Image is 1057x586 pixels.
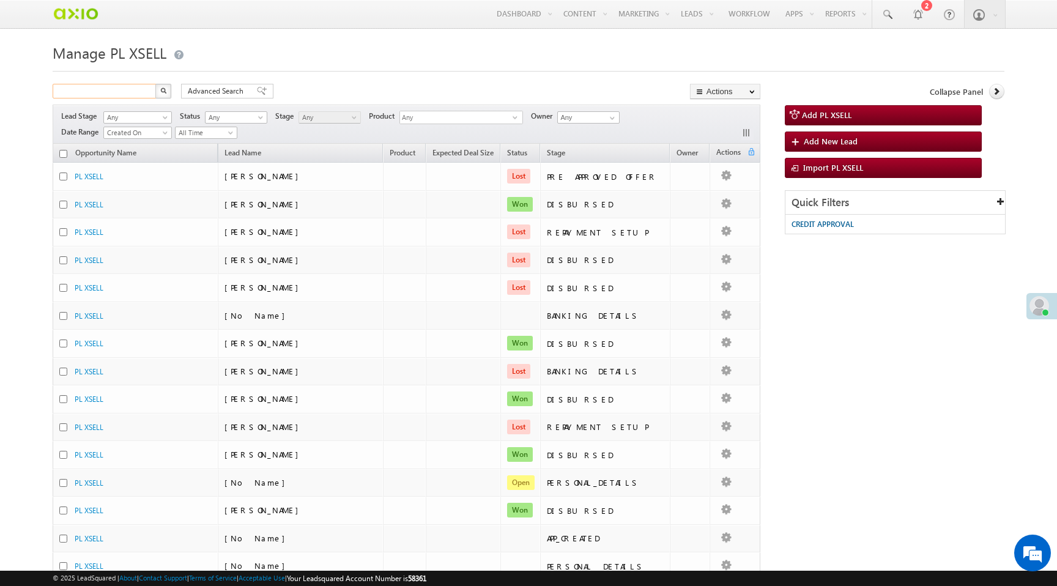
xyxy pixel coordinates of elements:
span: Stage [547,148,565,157]
img: Custom Logo [53,3,98,24]
span: Lead Name [218,146,267,162]
a: PL XSELL [75,534,103,543]
a: PL XSELL [75,228,103,237]
span: select [513,114,522,120]
a: Any [299,111,361,124]
span: Lead Stage [61,111,102,122]
span: [PERSON_NAME] [224,254,305,265]
div: PERSONAL_DETAILS [547,477,664,488]
a: Any [103,111,172,124]
span: Add PL XSELL [802,109,851,120]
span: [PERSON_NAME] [224,171,305,181]
div: REPAYMENT SETUP [547,421,664,432]
span: Actions [710,146,747,161]
span: Advanced Search [188,86,247,97]
a: About [119,574,137,582]
img: d_60004797649_company_0_60004797649 [21,64,51,80]
span: Stage [275,111,299,122]
button: Actions [690,84,760,99]
span: Any [104,112,168,123]
a: All Time [175,127,237,139]
span: [No Name] [224,560,291,571]
span: Expected Deal Size [432,148,494,157]
span: Opportunity Name [75,148,136,157]
span: [No Name] [224,533,291,543]
em: Start Chat [166,377,222,393]
a: Terms of Service [189,574,237,582]
span: [PERSON_NAME] [224,366,305,376]
span: Won [507,447,533,462]
span: Collapse Panel [930,86,983,97]
a: PL XSELL [75,450,103,459]
div: DISBURSED [547,254,664,265]
span: Product [390,148,415,157]
span: Lost [507,420,530,434]
a: PL XSELL [75,478,103,488]
div: DISBURSED [547,450,664,461]
div: DISBURSED [547,199,664,210]
span: [PERSON_NAME] [224,282,305,292]
a: Show All Items [603,112,618,124]
a: Any [205,111,267,124]
span: CREDIT APPROVAL [792,220,854,229]
a: Contact Support [139,574,187,582]
a: Expected Deal Size [426,146,500,162]
a: PL XSELL [75,256,103,265]
span: Owner [677,148,698,157]
span: Lost [507,280,530,295]
span: Lost [507,224,530,239]
div: PERSONAL DETAILS [547,561,664,572]
span: Won [507,336,533,350]
a: PL XSELL [75,395,103,404]
div: APP_CREATED [547,533,664,544]
div: REPAYMENT SETUP [547,227,664,238]
input: Check all records [59,150,67,158]
div: Minimize live chat window [201,6,230,35]
span: Import PL XSELL [803,162,863,172]
span: [PERSON_NAME] [224,199,305,209]
a: PL XSELL [75,311,103,321]
span: Date Range [61,127,103,138]
a: PL XSELL [75,172,103,181]
span: [No Name] [224,477,291,488]
span: [PERSON_NAME] [224,393,305,404]
span: © 2025 LeadSquared | | | | | [53,573,426,584]
span: [PERSON_NAME] [224,226,305,237]
div: PRE APPROVED OFFER [547,171,664,182]
img: Search [160,87,166,94]
div: Chat with us now [64,64,206,80]
span: Manage PL XSELL [53,43,166,62]
span: Won [507,197,533,212]
span: Lost [507,253,530,267]
a: Acceptable Use [239,574,285,582]
a: Opportunity Name [69,146,143,162]
span: Product [369,111,399,122]
span: Lost [507,364,530,379]
a: Stage [541,146,571,162]
span: Status [180,111,205,122]
a: PL XSELL [75,506,103,515]
span: 58361 [408,574,426,583]
input: Type to Search [557,111,620,124]
span: All Time [176,127,234,138]
a: PL XSELL [75,200,103,209]
div: DISBURSED [547,505,664,516]
span: Any [206,112,264,123]
div: Quick Filters [785,191,1005,215]
span: Won [507,391,533,406]
div: DISBURSED [547,283,664,294]
div: DISBURSED [547,338,664,349]
span: [PERSON_NAME] [224,421,305,432]
span: Open [507,475,535,490]
textarea: Type your message and hit 'Enter' [16,113,223,366]
span: Lost [507,169,530,184]
div: Any [399,111,523,124]
a: PL XSELL [75,283,103,292]
span: Owner [531,111,557,122]
span: Any [299,112,357,123]
span: Your Leadsquared Account Number is [287,574,426,583]
a: PL XSELL [75,423,103,432]
div: BANKING DETAILS [547,366,664,377]
span: Add New Lead [804,136,858,146]
span: Won [507,503,533,517]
